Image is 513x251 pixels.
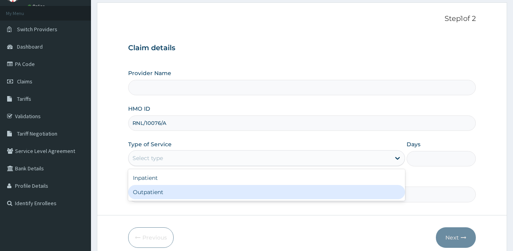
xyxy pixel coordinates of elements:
h3: Claim details [128,44,476,53]
label: Provider Name [128,69,171,77]
label: Days [407,140,420,148]
p: Step 1 of 2 [128,15,476,23]
button: Next [436,227,476,248]
button: Previous [128,227,174,248]
div: Select type [133,154,163,162]
input: Enter HMO ID [128,115,476,131]
a: Online [28,4,47,9]
span: Claims [17,78,32,85]
div: Inpatient [128,171,405,185]
div: Outpatient [128,185,405,199]
label: HMO ID [128,105,150,113]
span: Dashboard [17,43,43,50]
span: Tariffs [17,95,31,102]
label: Type of Service [128,140,172,148]
span: Switch Providers [17,26,57,33]
span: Tariff Negotiation [17,130,57,137]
